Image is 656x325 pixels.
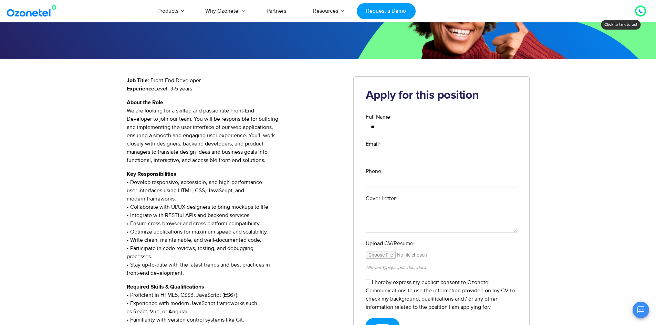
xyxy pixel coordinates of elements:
strong: Job Title [127,78,148,83]
label: Full Name [366,113,517,121]
p: : Front-End Developer Level: 3-5 years [127,76,343,93]
strong: Required Skills & Qualifications [127,284,204,290]
p: We are looking for a skilled and passionate Front-End Developer to join our team. You will be res... [127,98,343,164]
strong: About the Role [127,100,163,105]
a: Request a Demo [357,3,416,19]
label: Phone [366,167,517,175]
label: Cover Letter [366,194,517,203]
label: Upload CV/Resume [366,239,517,248]
strong: Key Responsibilities [127,171,176,177]
label: I hereby express my explicit consent to Ozonetel Communications to use the information provided o... [366,279,515,311]
small: Allowed Type(s): .pdf, .doc, .docx [366,265,426,270]
button: Open chat [633,302,649,318]
h2: Apply for this position [366,89,517,102]
strong: Experience [127,86,154,91]
p: • Develop responsive, accessible, and high-performance user interfaces using HTML, CSS, JavaScrip... [127,170,343,277]
label: Email [366,140,517,148]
